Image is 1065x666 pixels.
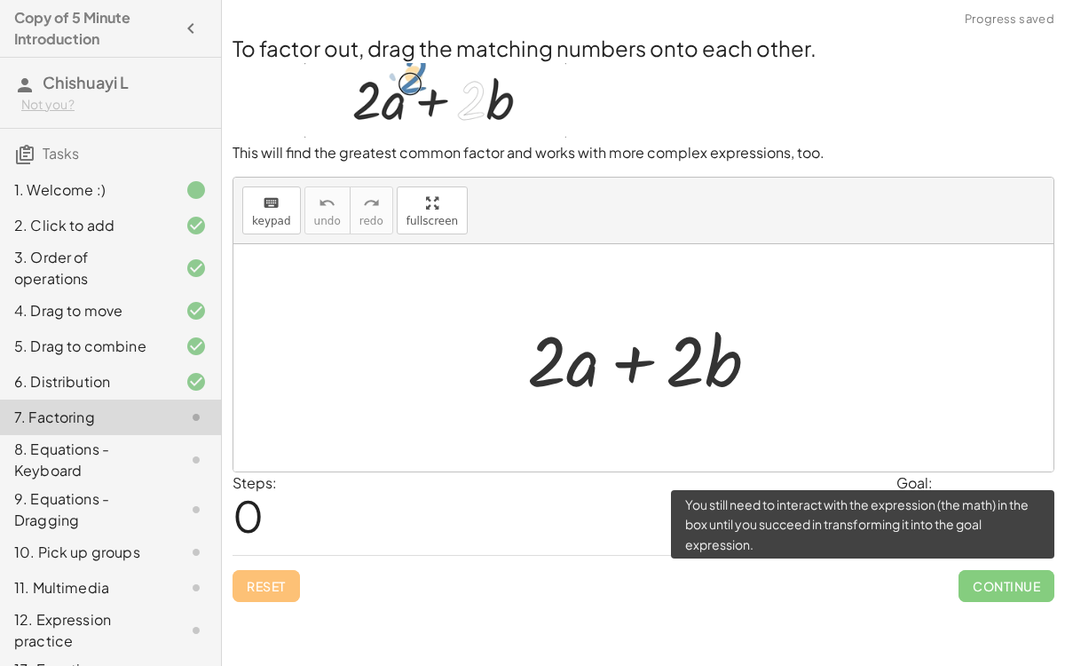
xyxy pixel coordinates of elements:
[185,258,207,279] i: Task finished and correct.
[242,186,301,234] button: keyboardkeypad
[252,215,291,227] span: keypad
[185,179,207,201] i: Task finished.
[359,215,383,227] span: redo
[185,577,207,599] i: Task not started.
[185,371,207,392] i: Task finished and correct.
[350,186,393,234] button: redoredo
[14,247,157,289] div: 3. Order of operations
[43,72,129,92] span: Chishuayi L
[363,193,380,214] i: redo
[14,577,157,599] div: 11. Multimedia
[965,11,1054,28] span: Progress saved
[14,7,175,50] h4: Copy of 5 Minute Introduction
[185,336,207,357] i: Task finished and correct.
[14,300,157,321] div: 4. Drag to move
[185,449,207,471] i: Task not started.
[14,542,157,563] div: 10. Pick up groups
[263,193,280,214] i: keyboard
[896,472,1054,494] div: Goal:
[406,215,458,227] span: fullscreen
[319,193,335,214] i: undo
[233,143,1054,163] p: This will find the greatest common factor and works with more complex expressions, too.
[14,336,157,357] div: 5. Drag to combine
[14,407,157,428] div: 7. Factoring
[304,186,351,234] button: undoundo
[314,215,341,227] span: undo
[233,473,277,492] label: Steps:
[185,542,207,563] i: Task not started.
[43,144,79,163] span: Tasks
[185,620,207,641] i: Task not started.
[14,179,157,201] div: 1. Welcome :)
[14,371,157,392] div: 6. Distribution
[185,300,207,321] i: Task finished and correct.
[14,609,157,652] div: 12. Expression practice
[304,63,566,138] img: 3377f121076139ece68a6080b70b10c2af52822142e68bb6169fbb7008498492.gif
[185,499,207,520] i: Task not started.
[397,186,468,234] button: fullscreen
[233,488,264,543] span: 0
[185,215,207,236] i: Task finished and correct.
[14,439,157,481] div: 8. Equations - Keyboard
[21,96,207,114] div: Not you?
[185,407,207,428] i: Task not started.
[14,488,157,531] div: 9. Equations - Dragging
[233,33,1054,63] h2: To factor out, drag the matching numbers onto each other.
[14,215,157,236] div: 2. Click to add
